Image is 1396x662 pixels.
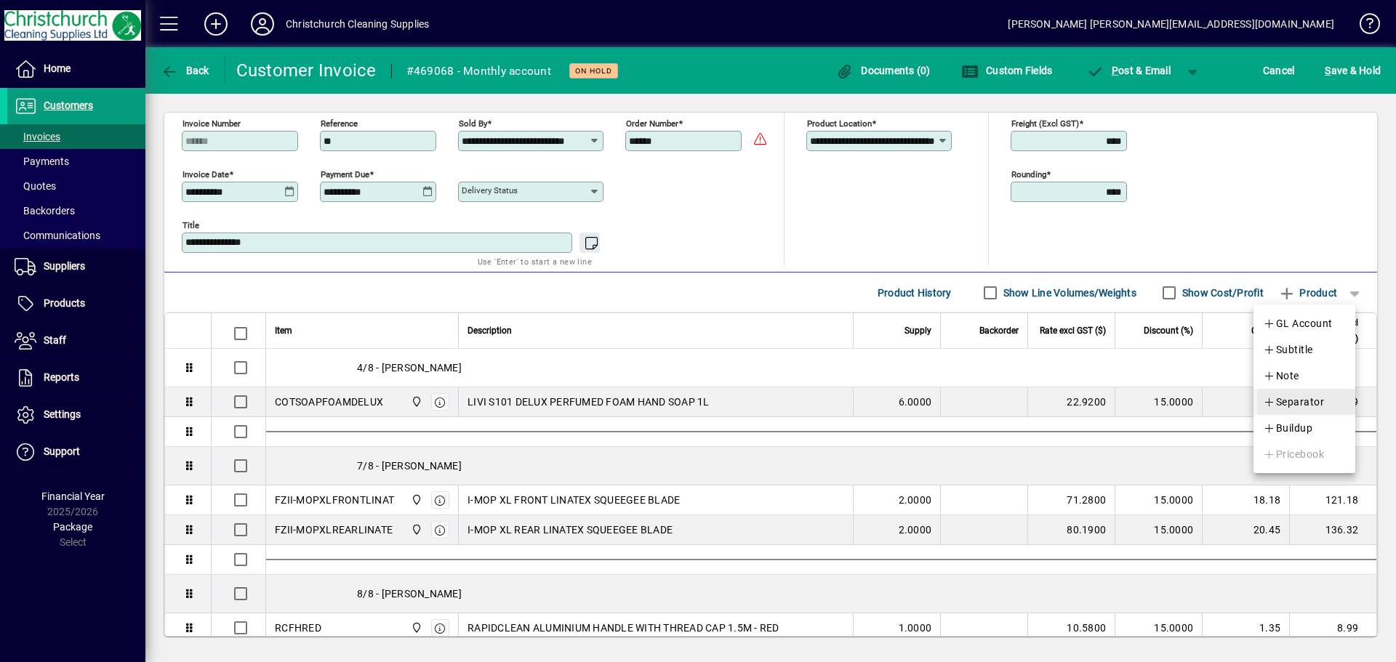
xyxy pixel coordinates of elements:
span: Subtitle [1263,341,1313,358]
button: Pricebook [1253,441,1355,467]
span: Pricebook [1263,445,1324,463]
button: Buildup [1253,415,1355,441]
span: GL Account [1263,315,1333,332]
span: Separator [1263,393,1324,411]
button: GL Account [1253,310,1355,336]
button: Subtitle [1253,336,1355,363]
button: Separator [1253,389,1355,415]
span: Note [1263,367,1299,384]
button: Note [1253,363,1355,389]
span: Buildup [1263,419,1312,437]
